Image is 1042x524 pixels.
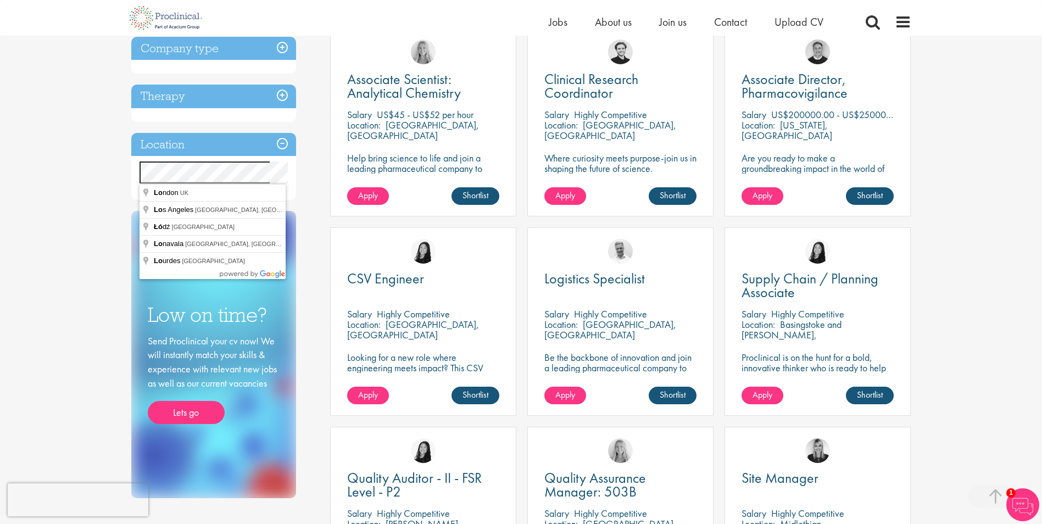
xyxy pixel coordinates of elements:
img: Numhom Sudsok [805,239,830,264]
p: [GEOGRAPHIC_DATA], [GEOGRAPHIC_DATA] [544,318,676,341]
span: Salary [742,108,766,121]
div: Send Proclinical your cv now! We will instantly match your skills & experience with relevant new ... [148,334,280,425]
a: Lets go [148,401,225,424]
span: Salary [742,308,766,320]
span: CSV Engineer [347,269,424,288]
p: Be the backbone of innovation and join a leading pharmaceutical company to help keep life-changin... [544,352,696,394]
img: Shannon Briggs [411,40,436,64]
a: Quality Auditor - II - FSR Level - P2 [347,471,499,499]
a: Shortlist [846,387,894,404]
a: Site Manager [742,471,894,485]
a: About us [595,15,632,29]
span: Supply Chain / Planning Associate [742,269,878,302]
span: [GEOGRAPHIC_DATA] [172,224,235,230]
span: Salary [544,308,569,320]
span: 1 [1006,488,1016,498]
img: Numhom Sudsok [411,239,436,264]
a: Shortlist [452,187,499,205]
p: Are you ready to make a groundbreaking impact in the world of biotechnology? Join a growing compa... [742,153,894,205]
a: CSV Engineer [347,272,499,286]
h3: Low on time? [148,304,280,326]
a: Supply Chain / Planning Associate [742,272,894,299]
p: Highly Competitive [574,108,647,121]
p: Highly Competitive [377,507,450,520]
img: Nico Kohlwes [608,40,633,64]
p: Highly Competitive [574,507,647,520]
img: Chatbot [1006,488,1039,521]
span: Łó [154,222,163,231]
span: Associate Director, Pharmacovigilance [742,70,848,102]
a: Upload CV [774,15,823,29]
span: Lo [154,205,163,214]
a: Shortlist [452,387,499,404]
a: Apply [347,387,389,404]
h3: Company type [131,37,296,60]
span: Join us [659,15,687,29]
a: Shortlist [846,187,894,205]
span: Salary [347,308,372,320]
p: Help bring science to life and join a leading pharmaceutical company to play a key role in delive... [347,153,499,205]
span: Quality Auditor - II - FSR Level - P2 [347,469,482,501]
span: Location: [544,318,578,331]
a: Quality Assurance Manager: 503B [544,471,696,499]
p: Highly Competitive [771,507,844,520]
p: Highly Competitive [377,308,450,320]
a: Associate Scientist: Analytical Chemistry [347,73,499,100]
img: Numhom Sudsok [411,438,436,463]
span: s Angeles [154,205,195,214]
p: Where curiosity meets purpose-join us in shaping the future of science. [544,153,696,174]
span: urdes [154,257,182,265]
a: Apply [544,187,586,205]
span: Salary [544,108,569,121]
a: Jobs [549,15,567,29]
span: Salary [544,507,569,520]
span: Apply [753,389,772,400]
span: Apply [555,389,575,400]
span: Apply [753,189,772,201]
span: Apply [358,189,378,201]
span: Location: [347,119,381,131]
span: [GEOGRAPHIC_DATA], [GEOGRAPHIC_DATA] [185,241,314,247]
span: ndon [154,188,180,197]
iframe: reCAPTCHA [8,483,148,516]
p: Proclinical is on the hunt for a bold, innovative thinker who is ready to help push the boundarie... [742,352,894,394]
img: Bo Forsen [805,40,830,64]
span: Location: [544,119,578,131]
span: Lo [154,257,163,265]
h3: Therapy [131,85,296,108]
a: Apply [544,387,586,404]
a: Logistics Specialist [544,272,696,286]
p: US$200000.00 - US$250000.00 per annum [771,108,946,121]
p: Looking for a new role where engineering meets impact? This CSV Engineer role is calling your name! [347,352,499,383]
a: Contact [714,15,747,29]
span: Apply [555,189,575,201]
img: Janelle Jones [805,438,830,463]
span: Associate Scientist: Analytical Chemistry [347,70,461,102]
span: Location: [742,318,775,331]
a: Apply [742,187,783,205]
span: Salary [347,108,372,121]
span: [GEOGRAPHIC_DATA], [GEOGRAPHIC_DATA] [195,207,324,213]
a: Shortlist [649,387,696,404]
img: Shannon Briggs [608,438,633,463]
p: US$45 - US$52 per hour [377,108,473,121]
span: Location: [742,119,775,131]
p: [GEOGRAPHIC_DATA], [GEOGRAPHIC_DATA] [347,119,479,142]
span: [GEOGRAPHIC_DATA] [182,258,245,264]
p: [US_STATE], [GEOGRAPHIC_DATA] [742,119,832,142]
span: navala [154,239,185,248]
span: Clinical Research Coordinator [544,70,638,102]
span: Logistics Specialist [544,269,645,288]
p: Highly Competitive [574,308,647,320]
